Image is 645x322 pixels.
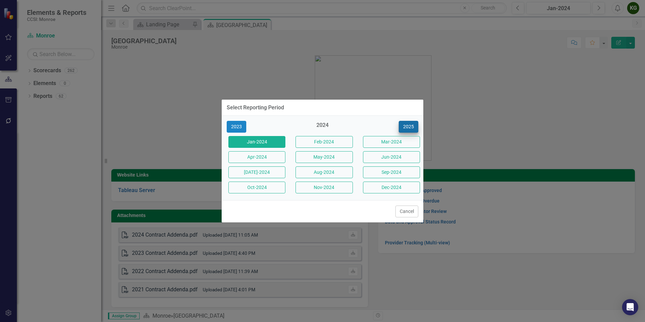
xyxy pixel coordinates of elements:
button: Jan-2024 [228,136,285,148]
button: Aug-2024 [296,166,353,178]
button: 2025 [399,121,418,133]
button: Feb-2024 [296,136,353,148]
button: Oct-2024 [228,182,285,193]
button: Cancel [395,206,418,217]
button: Dec-2024 [363,182,420,193]
button: [DATE]-2024 [228,166,285,178]
div: 2024 [294,122,351,133]
button: Apr-2024 [228,151,285,163]
div: Select Reporting Period [227,105,284,111]
div: Open Intercom Messenger [622,299,638,315]
button: 2023 [227,121,246,133]
button: May-2024 [296,151,353,163]
button: Sep-2024 [363,166,420,178]
button: Mar-2024 [363,136,420,148]
button: Jun-2024 [363,151,420,163]
button: Nov-2024 [296,182,353,193]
